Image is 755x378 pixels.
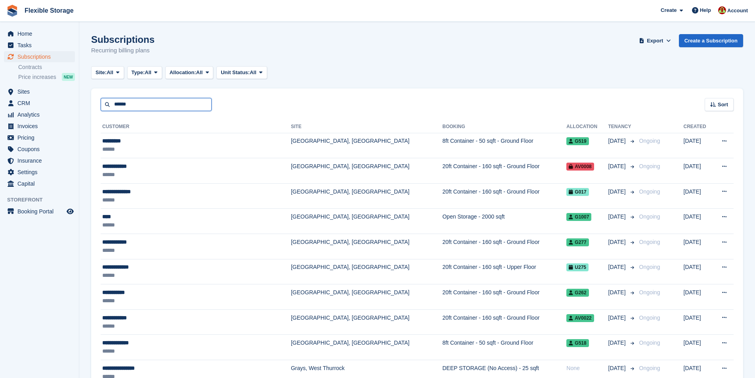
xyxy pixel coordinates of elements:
[101,121,291,133] th: Customer
[4,86,75,97] a: menu
[6,5,18,17] img: stora-icon-8386f47178a22dfd0bd8f6a31ec36ba5ce8667c1dd55bd0f319d3a0aa187defe.svg
[4,109,75,120] a: menu
[18,63,75,71] a: Contracts
[17,51,65,62] span: Subscriptions
[17,178,65,189] span: Capital
[566,314,594,322] span: AV0022
[21,4,77,17] a: Flexible Storage
[91,34,155,45] h1: Subscriptions
[291,284,442,310] td: [GEOGRAPHIC_DATA], [GEOGRAPHIC_DATA]
[17,144,65,155] span: Coupons
[17,121,65,132] span: Invoices
[608,137,627,145] span: [DATE]
[684,259,713,284] td: [DATE]
[442,121,566,133] th: Booking
[17,109,65,120] span: Analytics
[608,339,627,347] span: [DATE]
[639,340,660,346] span: Ongoing
[17,40,65,51] span: Tasks
[684,284,713,310] td: [DATE]
[566,238,589,246] span: G277
[566,163,594,171] span: AV0008
[684,309,713,335] td: [DATE]
[18,73,56,81] span: Price increases
[638,34,673,47] button: Export
[442,158,566,184] td: 20ft Container - 160 sqft - Ground Floor
[250,69,256,77] span: All
[17,28,65,39] span: Home
[442,284,566,310] td: 20ft Container - 160 sqft - Ground Floor
[647,37,663,45] span: Export
[608,263,627,271] span: [DATE]
[291,309,442,335] td: [GEOGRAPHIC_DATA], [GEOGRAPHIC_DATA]
[608,121,636,133] th: Tenancy
[442,209,566,234] td: Open Storage - 2000 sqft
[684,121,713,133] th: Created
[566,137,589,145] span: G519
[566,339,589,347] span: G518
[4,98,75,109] a: menu
[639,239,660,245] span: Ongoing
[132,69,145,77] span: Type:
[639,213,660,220] span: Ongoing
[639,188,660,195] span: Ongoing
[17,98,65,109] span: CRM
[727,7,748,15] span: Account
[442,234,566,259] td: 20ft Container - 160 sqft - Ground Floor
[718,101,728,109] span: Sort
[566,364,608,372] div: None
[165,66,214,79] button: Allocation: All
[17,206,65,217] span: Booking Portal
[442,133,566,158] td: 8ft Container - 50 sqft - Ground Floor
[4,206,75,217] a: menu
[4,51,75,62] a: menu
[17,86,65,97] span: Sites
[145,69,151,77] span: All
[661,6,677,14] span: Create
[170,69,196,77] span: Allocation:
[4,121,75,132] a: menu
[608,314,627,322] span: [DATE]
[91,66,124,79] button: Site: All
[442,309,566,335] td: 20ft Container - 160 sqft - Ground Floor
[291,133,442,158] td: [GEOGRAPHIC_DATA], [GEOGRAPHIC_DATA]
[684,183,713,209] td: [DATE]
[684,234,713,259] td: [DATE]
[566,121,608,133] th: Allocation
[18,73,75,81] a: Price increases NEW
[17,155,65,166] span: Insurance
[291,158,442,184] td: [GEOGRAPHIC_DATA], [GEOGRAPHIC_DATA]
[17,132,65,143] span: Pricing
[107,69,113,77] span: All
[291,335,442,360] td: [GEOGRAPHIC_DATA], [GEOGRAPHIC_DATA]
[291,259,442,284] td: [GEOGRAPHIC_DATA], [GEOGRAPHIC_DATA]
[4,167,75,178] a: menu
[639,264,660,270] span: Ongoing
[442,335,566,360] td: 8ft Container - 50 sqft - Ground Floor
[216,66,267,79] button: Unit Status: All
[7,196,79,204] span: Storefront
[4,144,75,155] a: menu
[608,238,627,246] span: [DATE]
[4,132,75,143] a: menu
[700,6,711,14] span: Help
[718,6,726,14] img: David Jones
[639,365,660,371] span: Ongoing
[96,69,107,77] span: Site:
[442,183,566,209] td: 20ft Container - 160 sqft - Ground Floor
[608,162,627,171] span: [DATE]
[684,209,713,234] td: [DATE]
[62,73,75,81] div: NEW
[4,28,75,39] a: menu
[679,34,743,47] a: Create a Subscription
[196,69,203,77] span: All
[684,133,713,158] td: [DATE]
[291,183,442,209] td: [GEOGRAPHIC_DATA], [GEOGRAPHIC_DATA]
[566,188,589,196] span: G017
[608,364,627,372] span: [DATE]
[566,263,589,271] span: U275
[4,178,75,189] a: menu
[127,66,162,79] button: Type: All
[608,213,627,221] span: [DATE]
[65,207,75,216] a: Preview store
